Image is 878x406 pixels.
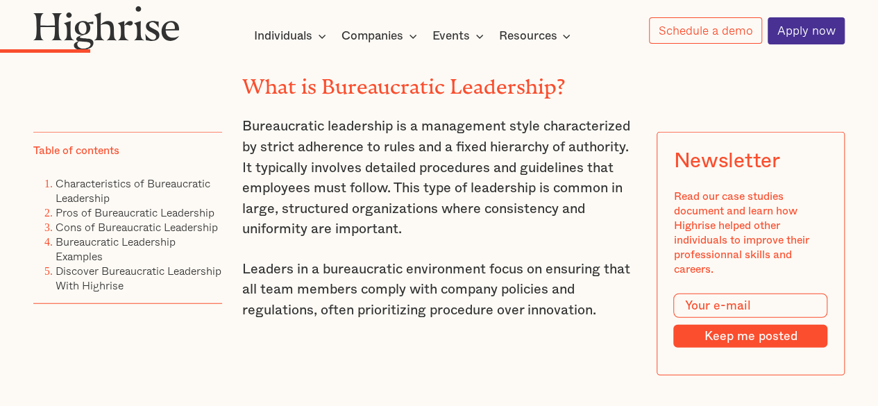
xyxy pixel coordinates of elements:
a: Discover Bureaucratic Leadership With Highrise [56,262,221,293]
a: Pros of Bureaucratic Leadership [56,203,214,220]
div: Companies [341,28,421,44]
div: Newsletter [673,149,779,172]
div: Resources [498,28,557,44]
a: Cons of Bureaucratic Leadership [56,218,218,235]
a: Characteristics of Bureaucratic Leadership [56,174,210,205]
div: Table of contents [33,143,119,158]
input: Keep me posted [673,324,827,347]
div: Events [432,28,488,44]
a: Bureaucratic Leadership Examples [56,232,176,264]
input: Your e-mail [673,293,827,318]
div: Events [432,28,470,44]
h2: What is Bureaucratic Leadership? [242,70,636,94]
div: Resources [498,28,575,44]
div: Individuals [254,28,330,44]
div: Companies [341,28,403,44]
img: Highrise logo [33,6,180,50]
a: Schedule a demo [649,17,762,44]
p: Bureaucratic leadership is a management style characterized by strict adherence to rules and a fi... [242,117,636,240]
a: Apply now [768,17,845,44]
div: Individuals [254,28,312,44]
form: Modal Form [673,293,827,348]
p: ‍ [242,340,636,361]
div: Read our case studies document and learn how Highrise helped other individuals to improve their p... [673,189,827,276]
p: Leaders in a bureaucratic environment focus on ensuring that all team members comply with company... [242,260,636,321]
